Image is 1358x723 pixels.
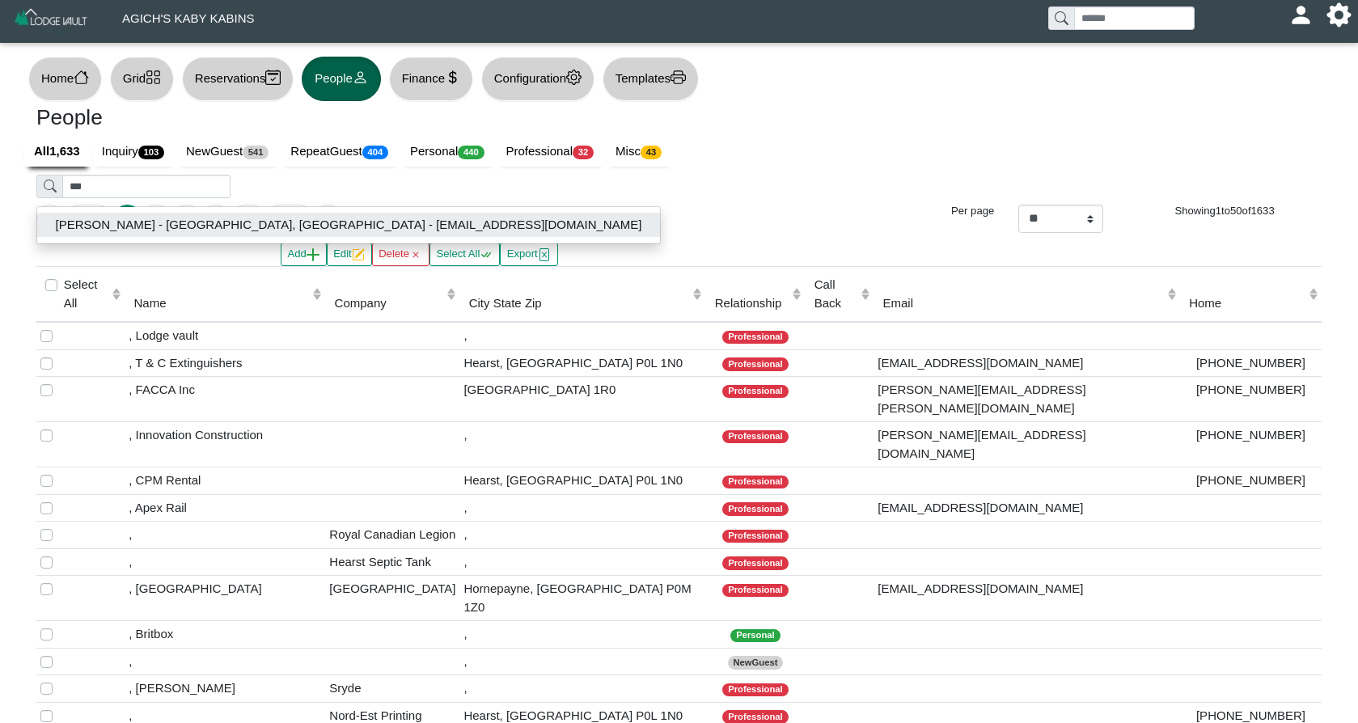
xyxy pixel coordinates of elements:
label: Select All [64,276,108,312]
button: Editpencil square [327,243,372,266]
button: Select Allcheck all [429,243,500,266]
button: Configurationgear [481,57,594,101]
button: Go to page 2 [143,205,170,230]
span: 32 [573,146,594,159]
td: , Britbox [125,621,325,649]
td: [PERSON_NAME][EMAIL_ADDRESS][DOMAIN_NAME] [874,422,1180,467]
button: Financecurrency dollar [389,57,473,101]
td: , [459,422,705,467]
svg: gear fill [1333,9,1345,21]
td: Hearst, [GEOGRAPHIC_DATA] P0L 1N0 [459,467,705,495]
img: Z [13,6,90,35]
span: 440 [458,146,484,159]
span: Professional [722,530,788,543]
span: Personal [730,629,780,643]
td: Hearst, [GEOGRAPHIC_DATA] P0L 1N0 [459,349,705,377]
td: [GEOGRAPHIC_DATA] [325,576,459,621]
button: Templatesprinter [603,57,699,101]
svg: currency dollar [445,70,460,85]
span: Professional [722,430,788,444]
div: City State Zip [469,294,689,313]
svg: printer [671,70,686,85]
td: , [125,522,325,549]
div: [PHONE_NUMBER] [1184,354,1318,373]
svg: person [353,70,368,85]
td: , [125,648,325,675]
button: Go to page 3 [173,205,200,230]
td: [PERSON_NAME][EMAIL_ADDRESS][PERSON_NAME][DOMAIN_NAME] [874,377,1180,422]
button: Go to next page [267,205,311,230]
button: Exportfile excel [500,243,557,266]
svg: search [44,180,57,192]
button: Deletex [372,243,429,266]
svg: house [74,70,89,85]
svg: pencil square [352,248,365,261]
td: , FACCA Inc [125,377,325,422]
span: 50 [1230,205,1242,217]
h3: People [36,105,667,131]
div: Email [882,294,1162,313]
td: , Apex Rail [125,494,325,522]
td: , [459,675,705,703]
td: [EMAIL_ADDRESS][DOMAIN_NAME] [874,576,1180,621]
ul: Pagination [36,205,885,230]
svg: grid [146,70,161,85]
td: , [459,494,705,522]
div: [PHONE_NUMBER] [1184,381,1318,400]
svg: search [1055,11,1068,24]
td: , [459,648,705,675]
h6: Per page [909,205,994,218]
button: [PERSON_NAME] - [GEOGRAPHIC_DATA], [GEOGRAPHIC_DATA] - [EMAIL_ADDRESS][DOMAIN_NAME] [37,213,660,237]
svg: x [409,248,422,261]
td: , [PERSON_NAME] [125,675,325,703]
td: Hornepayne, [GEOGRAPHIC_DATA] P0M 1Z0 [459,576,705,621]
a: Personal440 [400,137,496,167]
span: Professional [722,683,788,697]
a: All1,633 [24,137,92,167]
td: Royal Canadian Legion [325,522,459,549]
span: Professional [722,476,788,489]
div: Name [133,294,308,313]
a: Inquiry103 [92,137,176,167]
button: Homehouse [28,57,102,101]
span: Professional [722,556,788,570]
b: 1,633 [49,144,80,158]
span: 1 [1216,205,1221,217]
svg: plus [307,248,319,261]
td: , T & C Extinguishers [125,349,325,377]
svg: file excel [538,248,551,261]
span: Professional [722,331,788,345]
td: [GEOGRAPHIC_DATA] 1R0 [459,377,705,422]
button: Go to page 1 [114,205,141,230]
a: RepeatGuest404 [281,137,400,167]
td: Hearst Septic Tank [325,548,459,576]
td: , Lodge vault [125,322,325,349]
button: Peopleperson [302,57,380,101]
td: , [GEOGRAPHIC_DATA] [125,576,325,621]
span: Professional [722,584,788,598]
div: Relationship [715,294,789,313]
td: , [125,548,325,576]
div: Home [1189,294,1305,313]
svg: person fill [1295,9,1307,21]
td: , CPM Rental [125,467,325,495]
td: , [459,322,705,349]
svg: gear [566,70,582,85]
td: , [459,621,705,649]
td: [EMAIL_ADDRESS][DOMAIN_NAME] [874,494,1180,522]
svg: check all [480,248,493,261]
a: Professional32 [497,137,607,167]
button: Addplus [281,243,327,266]
a: NewGuest541 [176,137,281,167]
a: Misc43 [606,137,674,167]
svg: calendar2 check [265,70,281,85]
div: Company [335,294,443,313]
span: Professional [722,502,788,516]
span: Professional [722,385,788,399]
h6: Showing to of [1127,205,1322,218]
div: Call Back [814,276,857,312]
span: 404 [362,146,388,159]
td: , [459,548,705,576]
td: , [459,522,705,549]
td: Sryde [325,675,459,703]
